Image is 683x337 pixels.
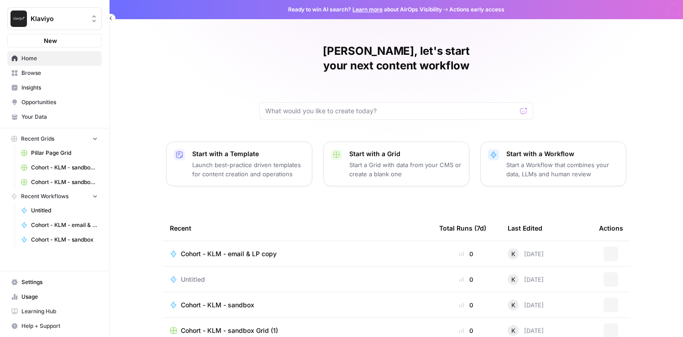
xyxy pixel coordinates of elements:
[7,66,102,80] a: Browse
[449,5,504,14] span: Actions early access
[17,175,102,190] a: Cohort - KLM - sandbox Grid (1)
[31,163,98,172] span: Cohort - KLM - sandbox Grid
[21,278,98,286] span: Settings
[506,149,619,158] p: Start with a Workflow
[17,203,102,218] a: Untitled
[439,300,493,310] div: 0
[21,84,98,92] span: Insights
[265,106,516,116] input: What would you like to create today?
[349,160,462,179] p: Start a Grid with data from your CMS or create a blank one
[508,300,544,311] div: [DATE]
[21,135,54,143] span: Recent Grids
[7,34,102,47] button: New
[31,236,98,244] span: Cohort - KLM - sandbox
[21,69,98,77] span: Browse
[31,149,98,157] span: Pillar Page Grid
[166,142,312,186] button: Start with a TemplateLaunch best-practice driven templates for content creation and operations
[31,221,98,229] span: Cohort - KLM - email & LP copy
[7,304,102,319] a: Learning Hub
[170,275,425,284] a: Untitled
[511,326,515,335] span: K
[323,142,469,186] button: Start with a GridStart a Grid with data from your CMS or create a blank one
[7,51,102,66] a: Home
[44,36,57,45] span: New
[599,216,623,241] div: Actions
[7,7,102,30] button: Workspace: Klaviyo
[508,216,542,241] div: Last Edited
[439,275,493,284] div: 0
[288,5,442,14] span: Ready to win AI search? about AirOps Visibility
[7,290,102,304] a: Usage
[192,149,305,158] p: Start with a Template
[439,249,493,258] div: 0
[31,14,86,23] span: Klaviyo
[508,248,544,259] div: [DATE]
[21,98,98,106] span: Opportunities
[170,249,425,258] a: Cohort - KLM - email & LP copy
[21,322,98,330] span: Help + Support
[511,249,515,258] span: K
[7,80,102,95] a: Insights
[181,300,254,310] span: Cohort - KLM - sandbox
[31,178,98,186] span: Cohort - KLM - sandbox Grid (1)
[508,325,544,336] div: [DATE]
[21,293,98,301] span: Usage
[170,326,425,335] a: Cohort - KLM - sandbox Grid (1)
[21,113,98,121] span: Your Data
[506,160,619,179] p: Start a Workflow that combines your data, LLMs and human review
[352,6,383,13] a: Learn more
[31,206,98,215] span: Untitled
[17,160,102,175] a: Cohort - KLM - sandbox Grid
[439,216,486,241] div: Total Runs (7d)
[11,11,27,27] img: Klaviyo Logo
[21,192,68,200] span: Recent Workflows
[511,275,515,284] span: K
[7,132,102,146] button: Recent Grids
[508,274,544,285] div: [DATE]
[17,146,102,160] a: Pillar Page Grid
[170,216,425,241] div: Recent
[170,300,425,310] a: Cohort - KLM - sandbox
[7,110,102,124] a: Your Data
[17,232,102,247] a: Cohort - KLM - sandbox
[181,326,278,335] span: Cohort - KLM - sandbox Grid (1)
[181,249,277,258] span: Cohort - KLM - email & LP copy
[511,300,515,310] span: K
[21,307,98,316] span: Learning Hub
[192,160,305,179] p: Launch best-practice driven templates for content creation and operations
[349,149,462,158] p: Start with a Grid
[439,326,493,335] div: 0
[7,319,102,333] button: Help + Support
[7,275,102,290] a: Settings
[259,44,533,73] h1: [PERSON_NAME], let's start your next content workflow
[17,218,102,232] a: Cohort - KLM - email & LP copy
[7,190,102,203] button: Recent Workflows
[21,54,98,63] span: Home
[7,95,102,110] a: Opportunities
[181,275,205,284] span: Untitled
[480,142,626,186] button: Start with a WorkflowStart a Workflow that combines your data, LLMs and human review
